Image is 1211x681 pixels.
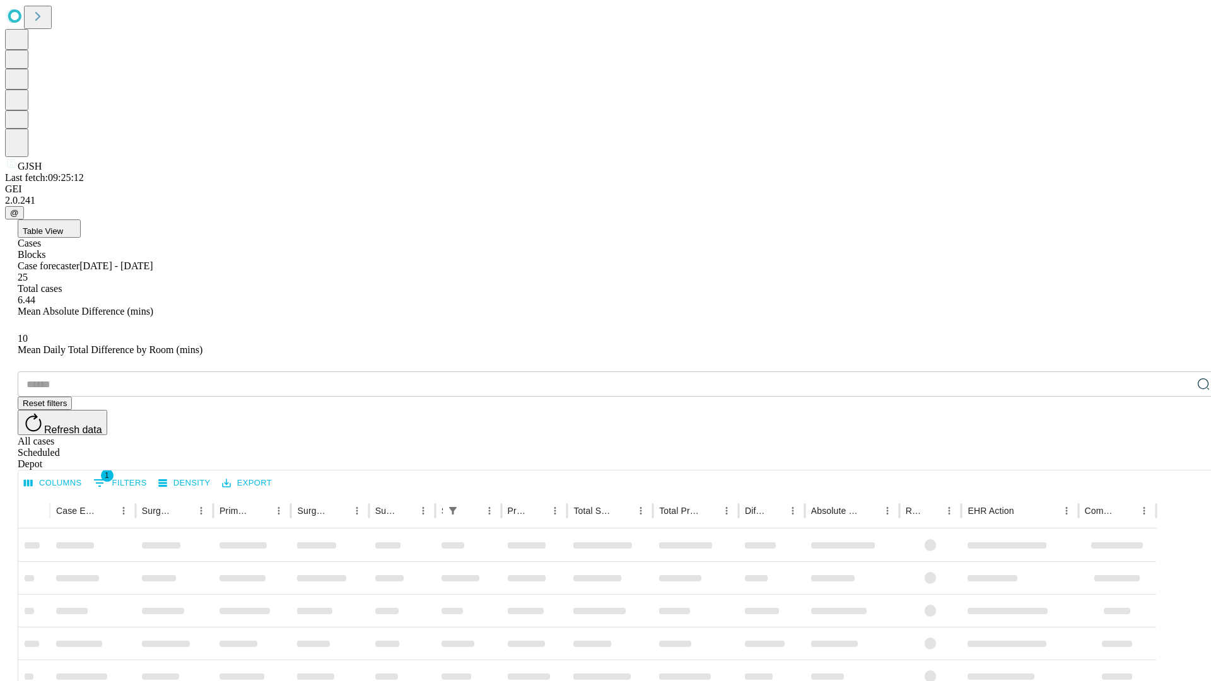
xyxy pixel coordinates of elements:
button: Menu [546,502,564,520]
span: Last fetch: 09:25:12 [5,172,84,183]
div: Total Predicted Duration [659,506,699,516]
div: Comments [1085,506,1116,516]
span: Mean Absolute Difference (mins) [18,306,153,317]
button: Menu [270,502,288,520]
button: Sort [1118,502,1135,520]
button: Sort [766,502,784,520]
button: Menu [940,502,958,520]
button: Menu [879,502,896,520]
span: 6.44 [18,294,35,305]
button: Table View [18,219,81,238]
button: Menu [348,502,366,520]
div: Primary Service [219,506,251,516]
span: 25 [18,272,28,282]
div: Surgery Date [375,506,395,516]
button: Menu [414,502,432,520]
button: Reset filters [18,397,72,410]
div: Predicted In Room Duration [508,506,528,516]
span: 10 [18,333,28,344]
div: GEI [5,183,1206,195]
span: Refresh data [44,424,102,435]
button: Menu [115,502,132,520]
div: Scheduled In Room Duration [442,506,443,516]
button: Menu [718,502,735,520]
button: Menu [784,502,802,520]
button: Menu [192,502,210,520]
button: Sort [614,502,632,520]
button: Menu [632,502,650,520]
button: Show filters [444,502,462,520]
span: Reset filters [23,399,67,408]
button: @ [5,206,24,219]
button: Menu [481,502,498,520]
span: Table View [23,226,63,236]
button: Sort [1015,502,1033,520]
div: Surgeon Name [142,506,173,516]
button: Sort [397,502,414,520]
div: 1 active filter [444,502,462,520]
button: Density [155,474,214,493]
button: Sort [97,502,115,520]
span: Total cases [18,283,62,294]
span: Case forecaster [18,260,79,271]
button: Sort [252,502,270,520]
div: Total Scheduled Duration [573,506,613,516]
button: Sort [861,502,879,520]
div: 2.0.241 [5,195,1206,206]
div: EHR Action [968,506,1014,516]
button: Sort [529,502,546,520]
span: @ [10,208,19,218]
span: GJSH [18,161,42,172]
div: Resolved in EHR [906,506,922,516]
button: Sort [463,502,481,520]
span: 1 [101,469,114,482]
button: Sort [175,502,192,520]
div: Case Epic Id [56,506,96,516]
button: Menu [1058,502,1075,520]
button: Sort [923,502,940,520]
button: Export [219,474,275,493]
button: Select columns [21,474,85,493]
span: Mean Daily Total Difference by Room (mins) [18,344,202,355]
span: [DATE] - [DATE] [79,260,153,271]
div: Absolute Difference [811,506,860,516]
button: Sort [331,502,348,520]
button: Sort [700,502,718,520]
button: Show filters [90,473,150,493]
div: Difference [745,506,765,516]
div: Surgery Name [297,506,329,516]
button: Menu [1135,502,1153,520]
button: Refresh data [18,410,107,435]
